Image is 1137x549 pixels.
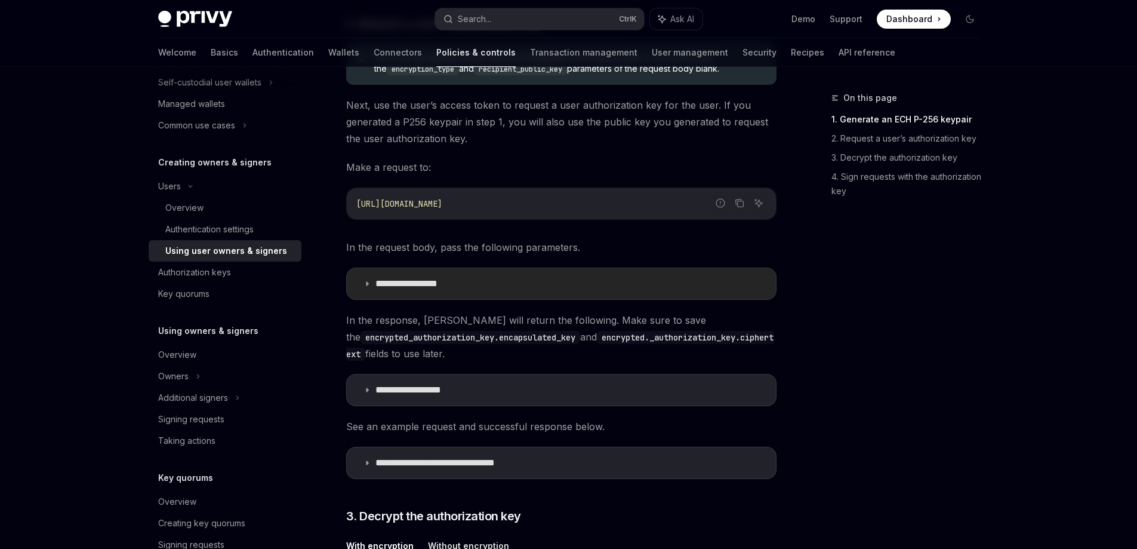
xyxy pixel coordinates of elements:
[158,412,224,427] div: Signing requests
[530,38,637,67] a: Transaction management
[435,8,644,30] button: Search...CtrlK
[158,369,189,384] div: Owners
[619,14,637,24] span: Ctrl K
[158,287,209,301] div: Key quorums
[149,219,301,240] a: Authentication settings
[158,38,196,67] a: Welcome
[149,344,301,366] a: Overview
[356,198,442,209] span: [URL][DOMAIN_NAME]
[158,495,196,509] div: Overview
[713,195,728,211] button: Report incorrect code
[960,10,979,29] button: Toggle dark mode
[158,516,245,530] div: Creating key quorums
[346,508,521,525] span: 3. Decrypt the authorization key
[158,118,235,133] div: Common use cases
[149,197,301,219] a: Overview
[158,11,232,27] img: dark logo
[149,283,301,305] a: Key quorums
[346,331,774,361] code: encrypted._authorization_key.ciphertext
[158,324,258,338] h5: Using owners & signers
[387,63,459,75] code: encryption_type
[211,38,238,67] a: Basics
[158,471,213,485] h5: Key quorums
[670,13,694,25] span: Ask AI
[360,331,580,344] code: encrypted_authorization_key.encapsulated_key
[436,38,516,67] a: Policies & controls
[831,110,989,129] a: 1. Generate an ECH P-256 keypair
[149,513,301,534] a: Creating key quorums
[886,13,932,25] span: Dashboard
[346,418,777,435] span: See an example request and successful response below.
[839,38,895,67] a: API reference
[742,38,777,67] a: Security
[843,91,897,105] span: On this page
[149,430,301,452] a: Taking actions
[650,8,702,30] button: Ask AI
[474,63,567,75] code: recipient_public_key
[165,201,204,215] div: Overview
[158,155,272,170] h5: Creating owners & signers
[791,13,815,25] a: Demo
[346,312,777,362] span: In the response, [PERSON_NAME] will return the following. Make sure to save the and fields to use...
[791,38,824,67] a: Recipes
[831,148,989,167] a: 3. Decrypt the authorization key
[831,167,989,201] a: 4. Sign requests with the authorization key
[149,491,301,513] a: Overview
[346,239,777,256] span: In the request body, pass the following parameters.
[652,38,728,67] a: User management
[831,129,989,148] a: 2. Request a user’s authorization key
[877,10,951,29] a: Dashboard
[346,159,777,176] span: Make a request to:
[158,265,231,280] div: Authorization keys
[158,434,215,448] div: Taking actions
[374,38,422,67] a: Connectors
[732,195,747,211] button: Copy the contents from the code block
[149,262,301,283] a: Authorization keys
[830,13,862,25] a: Support
[165,222,254,237] div: Authentication settings
[158,179,181,194] div: Users
[158,391,228,405] div: Additional signers
[149,93,301,115] a: Managed wallets
[328,38,359,67] a: Wallets
[149,409,301,430] a: Signing requests
[158,348,196,362] div: Overview
[346,97,777,147] span: Next, use the user’s access token to request a user authorization key for the user. If you genera...
[165,244,287,258] div: Using user owners & signers
[458,12,491,26] div: Search...
[751,195,766,211] button: Ask AI
[252,38,314,67] a: Authentication
[158,97,225,111] div: Managed wallets
[149,240,301,262] a: Using user owners & signers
